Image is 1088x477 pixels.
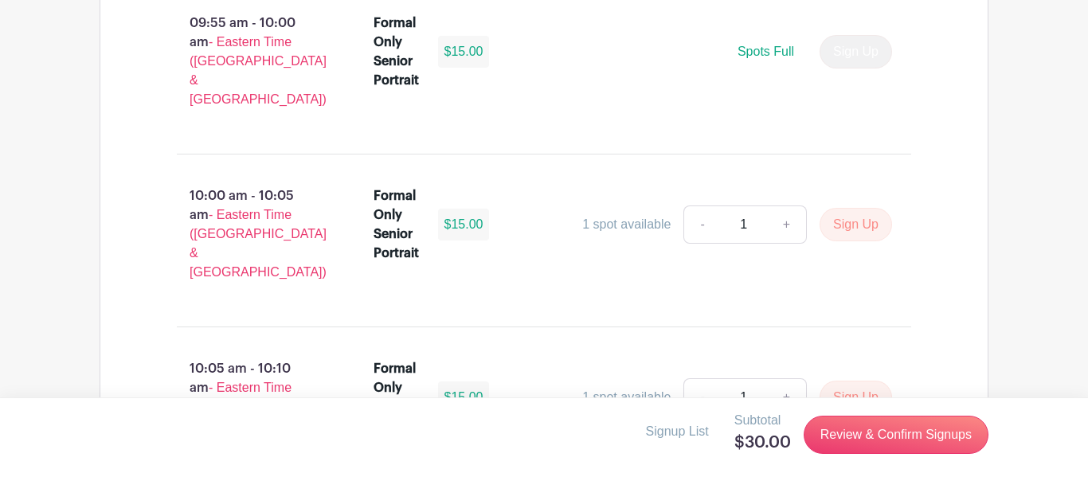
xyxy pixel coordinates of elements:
a: + [767,378,807,416]
div: 1 spot available [582,215,671,234]
p: 10:00 am - 10:05 am [151,180,348,288]
a: Review & Confirm Signups [804,416,988,454]
div: Formal Only Senior Portrait [374,359,419,436]
button: Sign Up [820,381,892,414]
h5: $30.00 [734,433,791,452]
span: Spots Full [738,45,794,58]
div: $15.00 [438,381,490,413]
div: Formal Only Senior Portrait [374,14,419,90]
span: - Eastern Time ([GEOGRAPHIC_DATA] & [GEOGRAPHIC_DATA]) [190,208,327,279]
div: 1 spot available [582,388,671,407]
p: Subtotal [734,411,791,430]
div: $15.00 [438,209,490,240]
button: Sign Up [820,208,892,241]
p: 10:05 am - 10:10 am [151,353,348,461]
div: $15.00 [438,36,490,68]
span: - Eastern Time ([GEOGRAPHIC_DATA] & [GEOGRAPHIC_DATA]) [190,35,327,106]
p: 09:55 am - 10:00 am [151,7,348,115]
a: - [683,378,720,416]
a: + [767,205,807,244]
p: Signup List [646,422,709,441]
a: - [683,205,720,244]
div: Formal Only Senior Portrait [374,186,419,263]
span: - Eastern Time ([GEOGRAPHIC_DATA] & [GEOGRAPHIC_DATA]) [190,381,327,452]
